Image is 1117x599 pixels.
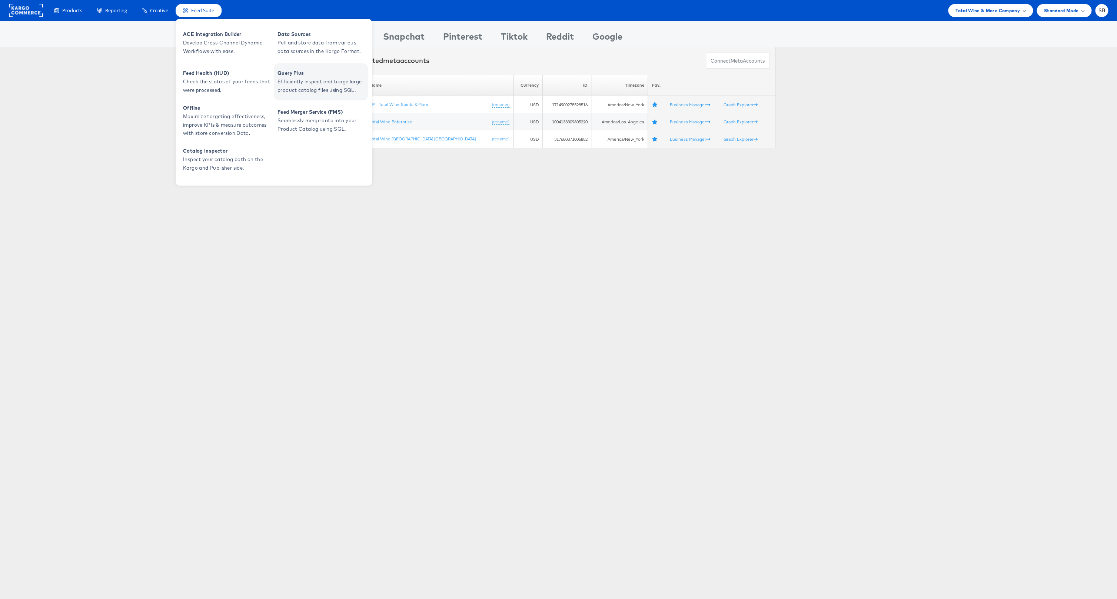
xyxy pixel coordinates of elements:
[513,96,542,113] td: USD
[542,75,591,96] th: ID
[383,30,425,47] div: Snapchat
[366,75,513,96] th: Name
[1098,8,1105,13] span: SB
[183,147,272,155] span: Catalog Inspector
[370,119,412,124] a: Total Wine Enterprise
[370,136,476,142] a: Total Wine [GEOGRAPHIC_DATA] [GEOGRAPHIC_DATA]
[179,102,274,139] a: Offline Maximize targeting effectiveness, improve KPIs & measure outcomes with store conversion D...
[670,102,710,107] a: Business Manager
[591,113,648,131] td: America/Los_Angeles
[277,30,366,39] span: Data Sources
[724,119,758,124] a: Graph Explorer
[492,102,509,108] a: (rename)
[513,75,542,96] th: Currency
[591,96,648,113] td: America/New_York
[277,108,366,116] span: Feed Merger Service (FMS)
[183,30,272,39] span: ACE Integration Builder
[591,75,648,96] th: Timezone
[542,113,591,131] td: 1004133309605220
[183,155,272,172] span: Inspect your catalog both on the Kargo and Publisher side.
[183,39,272,56] span: Develop Cross-Channel Dynamic Workflows with ease.
[105,7,127,14] span: Reporting
[546,30,574,47] div: Reddit
[277,69,366,77] span: Query Plus
[183,69,272,77] span: Feed Health (HUD)
[492,136,509,142] a: (rename)
[513,113,542,131] td: USD
[592,30,622,47] div: Google
[62,7,82,14] span: Products
[542,96,591,113] td: 1714900278528516
[277,116,366,133] span: Seamlessly merge data into your Product Catalog using SQL.
[443,30,482,47] div: Pinterest
[179,63,274,100] a: Feed Health (HUD) Check the status of your feeds that were processed.
[591,130,648,148] td: America/New_York
[383,56,400,65] span: meta
[274,102,368,139] a: Feed Merger Service (FMS) Seamlessly merge data into your Product Catalog using SQL.
[513,130,542,148] td: USD
[1044,7,1078,14] span: Standard Mode
[277,77,366,94] span: Efficiently inspect and triage large product catalog files using SQL.
[670,136,710,142] a: Business Manager
[731,57,743,64] span: meta
[274,24,368,61] a: Data Sources Pull and store data from various data sources in the Kargo Format.
[150,7,168,14] span: Creative
[706,53,769,69] button: ConnectmetaAccounts
[724,102,758,107] a: Graph Explorer
[183,77,272,94] span: Check the status of your feeds that were processed.
[179,141,274,178] a: Catalog Inspector Inspect your catalog both on the Kargo and Publisher side.
[277,39,366,56] span: Pull and store data from various data sources in the Kargo Format.
[348,56,429,66] div: Connected accounts
[274,63,368,100] a: Query Plus Efficiently inspect and triage large product catalog files using SQL.
[370,102,428,107] a: NY - Total Wine Spirits & More
[724,136,758,142] a: Graph Explorer
[955,7,1020,14] span: Total Wine & More Company
[179,24,274,61] a: ACE Integration Builder Develop Cross-Channel Dynamic Workflows with ease.
[670,119,710,124] a: Business Manager
[183,104,272,112] span: Offline
[542,130,591,148] td: 317680871005852
[501,30,528,47] div: Tiktok
[183,112,272,137] span: Maximize targeting effectiveness, improve KPIs & measure outcomes with store conversion Data.
[492,119,509,125] a: (rename)
[191,7,214,14] span: Feed Suite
